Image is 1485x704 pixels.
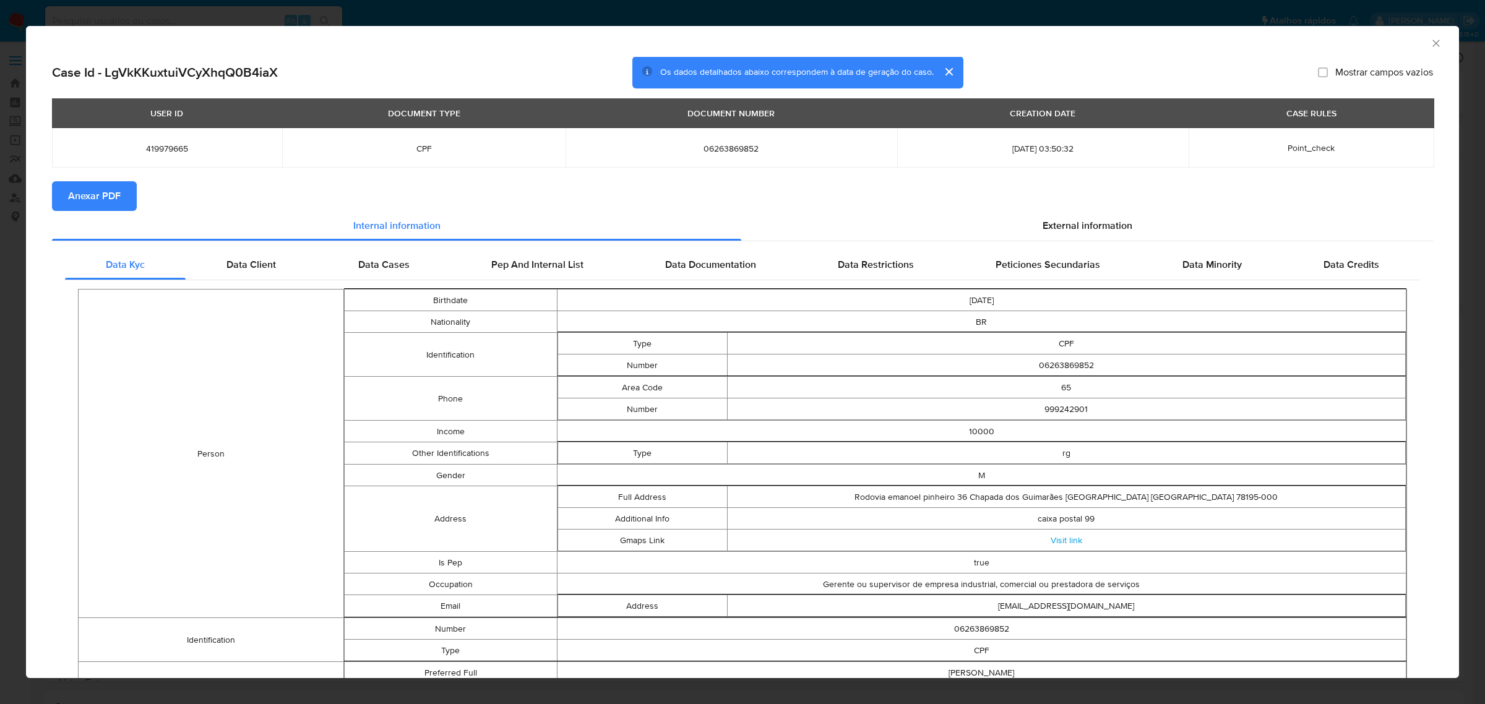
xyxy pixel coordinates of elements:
[680,103,782,124] div: DOCUMENT NUMBER
[345,311,557,333] td: Nationality
[226,257,276,272] span: Data Client
[345,333,557,377] td: Identification
[665,257,756,272] span: Data Documentation
[557,508,727,530] td: Additional Info
[557,486,727,508] td: Full Address
[557,311,1406,333] td: BR
[345,290,557,311] td: Birthdate
[345,573,557,595] td: Occupation
[345,486,557,552] td: Address
[1335,66,1433,79] span: Mostrar campos vazios
[65,250,1420,280] div: Detailed internal info
[1002,103,1083,124] div: CREATION DATE
[1043,218,1132,233] span: External information
[557,573,1406,595] td: Gerente ou supervisor de empresa industrial, comercial ou prestadora de serviços
[1324,257,1379,272] span: Data Credits
[727,354,1405,376] td: 06263869852
[727,486,1405,508] td: Rodovia emanoel pinheiro 36 Chapada dos Guimarães [GEOGRAPHIC_DATA] [GEOGRAPHIC_DATA] 78195-000
[727,442,1405,464] td: rg
[557,552,1406,573] td: true
[557,595,727,617] td: Address
[727,377,1405,398] td: 65
[345,618,557,640] td: Number
[345,595,557,617] td: Email
[1279,103,1344,124] div: CASE RULES
[106,257,145,272] span: Data Kyc
[353,218,441,233] span: Internal information
[557,465,1406,486] td: M
[1051,534,1082,546] a: Visit link
[580,143,882,154] span: 06263869852
[557,377,727,398] td: Area Code
[52,181,137,211] button: Anexar PDF
[68,182,121,210] span: Anexar PDF
[381,103,468,124] div: DOCUMENT TYPE
[1288,142,1335,154] span: Point_check
[79,290,344,618] td: Person
[345,465,557,486] td: Gender
[557,618,1406,640] td: 06263869852
[491,257,583,272] span: Pep And Internal List
[727,333,1405,354] td: CPF
[838,257,914,272] span: Data Restrictions
[143,103,191,124] div: USER ID
[1318,67,1328,77] input: Mostrar campos vazios
[557,442,727,464] td: Type
[52,211,1433,241] div: Detailed info
[358,257,410,272] span: Data Cases
[345,640,557,661] td: Type
[1430,37,1441,48] button: Fechar a janela
[660,66,934,79] span: Os dados detalhados abaixo correspondem à data de geração do caso.
[345,552,557,573] td: Is Pep
[557,662,1406,684] td: [PERSON_NAME]
[727,508,1405,530] td: caixa postal 99
[557,421,1406,442] td: 10000
[1182,257,1242,272] span: Data Minority
[557,640,1406,661] td: CPF
[345,442,557,465] td: Other Identifications
[912,143,1174,154] span: [DATE] 03:50:32
[557,354,727,376] td: Number
[67,143,267,154] span: 419979665
[727,595,1405,617] td: [EMAIL_ADDRESS][DOMAIN_NAME]
[79,618,344,662] td: Identification
[345,421,557,442] td: Income
[345,377,557,421] td: Phone
[727,398,1405,420] td: 999242901
[297,143,551,154] span: CPF
[996,257,1100,272] span: Peticiones Secundarias
[934,57,963,87] button: cerrar
[557,530,727,551] td: Gmaps Link
[557,398,727,420] td: Number
[557,290,1406,311] td: [DATE]
[345,662,557,684] td: Preferred Full
[26,26,1459,678] div: closure-recommendation-modal
[52,64,278,80] h2: Case Id - LgVkKKuxtuiVCyXhqQ0B4iaX
[557,333,727,354] td: Type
